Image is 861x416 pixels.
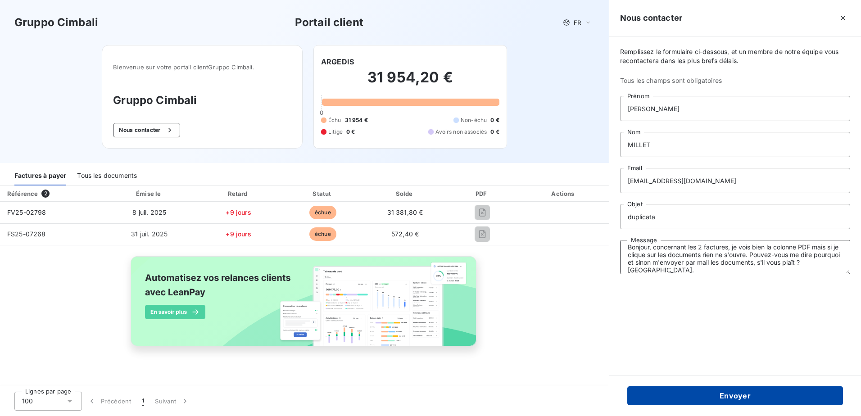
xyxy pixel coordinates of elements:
[328,116,341,124] span: Échu
[7,230,46,238] span: FS25-07268
[490,116,499,124] span: 0 €
[366,189,444,198] div: Solde
[620,204,850,229] input: placeholder
[309,227,336,241] span: échue
[295,14,363,31] h3: Portail client
[105,189,194,198] div: Émise le
[627,386,843,405] button: Envoyer
[309,206,336,219] span: échue
[620,47,850,65] span: Remplissez le formulaire ci-dessous, et un membre de notre équipe vous recontactera dans les plus...
[122,251,486,362] img: banner
[7,208,46,216] span: FV25-02798
[77,167,137,185] div: Tous les documents
[136,392,150,411] button: 1
[14,14,98,31] h3: Gruppo Cimbali
[620,96,850,121] input: placeholder
[448,189,517,198] div: PDF
[14,167,66,185] div: Factures à payer
[7,190,38,197] div: Référence
[620,168,850,193] input: placeholder
[620,76,850,85] span: Tous les champs sont obligatoires
[574,19,581,26] span: FR
[521,189,607,198] div: Actions
[142,397,144,406] span: 1
[620,12,682,24] h5: Nous contacter
[41,190,50,198] span: 2
[198,189,279,198] div: Retard
[321,56,354,67] h6: ARGEDIS
[620,240,850,274] textarea: Bonjour, concernant les 2 factures, je vois bien la colonne PDF mais si je clique sur les documen...
[113,92,291,109] h3: Gruppo Cimbali
[132,208,166,216] span: 8 juil. 2025
[113,123,180,137] button: Nous contacter
[387,208,423,216] span: 31 381,80 €
[226,208,251,216] span: +9 jours
[113,63,291,71] span: Bienvenue sur votre portail client Gruppo Cimbali .
[283,189,363,198] div: Statut
[391,230,419,238] span: 572,40 €
[22,397,33,406] span: 100
[226,230,251,238] span: +9 jours
[320,109,323,116] span: 0
[150,392,195,411] button: Suivant
[346,128,355,136] span: 0 €
[82,392,136,411] button: Précédent
[461,116,487,124] span: Non-échu
[131,230,168,238] span: 31 juil. 2025
[345,116,368,124] span: 31 954 €
[620,132,850,157] input: placeholder
[435,128,487,136] span: Avoirs non associés
[490,128,499,136] span: 0 €
[328,128,343,136] span: Litige
[321,68,499,95] h2: 31 954,20 €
